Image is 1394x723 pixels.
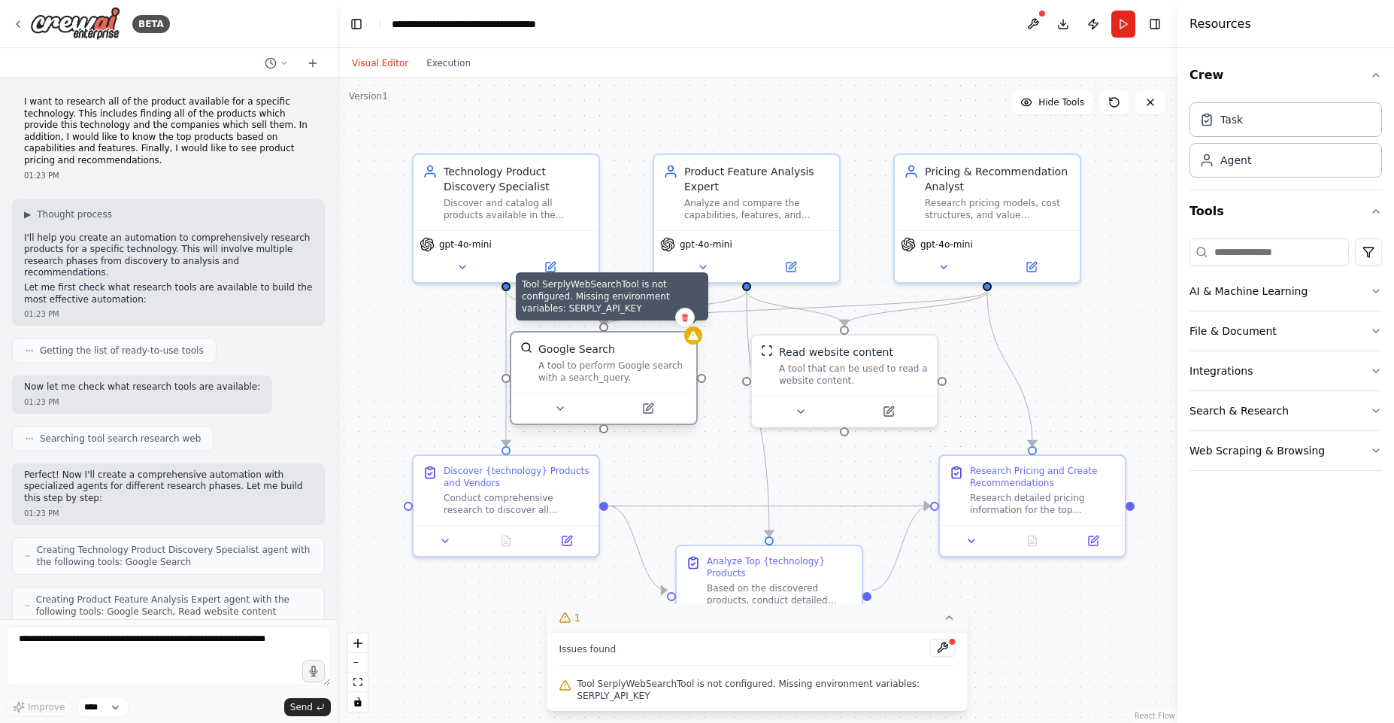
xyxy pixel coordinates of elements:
[837,291,995,326] g: Edge from e93faffd-5822-43c6-b64e-34d24f316f3a to 5edc0cb2-fd3d-4e20-9b0f-ad07e2a110f2
[1189,96,1382,190] div: Crew
[538,342,615,357] div: Google Search
[653,153,841,284] div: Product Feature Analysis ExpertAnalyze and compare the capabilities, features, and technical spec...
[37,544,312,568] span: Creating Technology Product Discovery Specialist agent with the following tools: Google Search
[938,454,1126,557] div: Research Pricing and Create RecommendationsResearch detailed pricing information for the top {tec...
[24,208,31,220] span: ▶
[541,532,592,550] button: Open in side panel
[348,633,368,653] button: zoom in
[346,14,367,35] button: Hide left sidebar
[684,164,830,194] div: Product Feature Analysis Expert
[474,532,538,550] button: No output available
[348,692,368,712] button: toggle interactivity
[6,697,71,717] button: Improve
[1189,54,1382,96] button: Crew
[1001,532,1065,550] button: No output available
[1189,351,1382,390] button: Integrations
[980,291,1040,446] g: Edge from e93faffd-5822-43c6-b64e-34d24f316f3a to 8604df7c-d50f-4091-8386-c4f3b47d9903
[684,197,830,221] div: Analyze and compare the capabilities, features, and technical specifications of {technology} prod...
[348,633,368,712] div: React Flow controls
[1011,90,1093,114] button: Hide Tools
[596,291,995,326] g: Edge from e93faffd-5822-43c6-b64e-34d24f316f3a to 2842607e-9486-4f18-ba02-3ba4bceba090
[605,399,690,418] button: Open in side panel
[24,96,313,167] p: I want to research all of the product available for a specific technology. This includes finding ...
[412,454,600,557] div: Discover {technology} Products and VendorsConduct comprehensive research to discover all availabl...
[920,238,973,251] span: gpt-4o-mini
[608,499,667,598] g: Edge from 90553b3b-9247-4f89-bb96-90f23682f558 to eefa0b83-9621-4def-b3c6-6fde4601a775
[36,594,312,618] span: Creating Product Feature Analysis Expert agent with the following tools: Google Search, Read webs...
[24,508,313,519] div: 01:23 PM
[520,342,532,354] img: SerplyWebSearchTool
[132,15,170,33] div: BETA
[301,54,325,72] button: Start a new chat
[1038,96,1084,108] span: Hide Tools
[1189,431,1382,470] button: Web Scraping & Browsing
[290,701,313,713] span: Send
[40,345,204,357] span: Getting the list of ready-to-use tools
[574,610,581,625] span: 1
[24,170,313,181] div: 01:23 PM
[1189,391,1382,430] button: Search & Research
[508,258,592,276] button: Open in side panel
[284,698,331,716] button: Send
[739,291,777,536] g: Edge from cf73939f-463e-48f2-a86f-829390e898ba to eefa0b83-9621-4def-b3c6-6fde4601a775
[925,164,1071,194] div: Pricing & Recommendation Analyst
[577,678,956,702] span: Tool SerplyWebSearchTool is not configured. Missing environment variables: SERPLY_API_KEY
[1220,112,1243,127] div: Task
[970,465,1116,489] div: Research Pricing and Create Recommendations
[349,90,388,102] div: Version 1
[343,54,417,72] button: Visual Editor
[1220,153,1251,168] div: Agent
[680,238,732,251] span: gpt-4o-mini
[417,54,480,72] button: Execution
[24,208,112,220] button: ▶Thought process
[559,643,617,655] span: Issues found
[970,492,1116,516] div: Research detailed pricing information for the top {technology} products and create strategic reco...
[707,582,853,606] div: Based on the discovered products, conduct detailed analysis of the top 10-12 {technology} product...
[779,345,893,360] div: Read website content
[748,258,833,276] button: Open in side panel
[516,272,708,320] div: Tool SerplyWebSearchTool is not configured. Missing environment variables: SERPLY_API_KEY
[761,345,773,357] img: ScrapeWebsiteTool
[348,673,368,692] button: fit view
[750,334,938,428] div: ScrapeWebsiteToolRead website contentA tool that can be used to read a website content.
[302,660,325,682] button: Click to speak your automation idea
[40,433,201,445] span: Searching tool search research web
[499,291,514,446] g: Edge from 24135c2a-a2bc-4ca2-9441-dbaffea1766f to 90553b3b-9247-4f89-bb96-90f23682f558
[989,258,1074,276] button: Open in side panel
[30,7,120,41] img: Logo
[893,153,1081,284] div: Pricing & Recommendation AnalystResearch pricing models, cost structures, and value propositions ...
[1189,190,1382,232] button: Tools
[547,604,968,632] button: 1
[608,499,930,514] g: Edge from 90553b3b-9247-4f89-bb96-90f23682f558 to 8604df7c-d50f-4091-8386-c4f3b47d9903
[24,282,313,305] p: Let me first check what research tools are available to build the most effective automation:
[925,197,1071,221] div: Research pricing models, cost structures, and value propositions of {technology} products to prov...
[37,208,112,220] span: Thought process
[871,499,930,598] g: Edge from eefa0b83-9621-4def-b3c6-6fde4601a775 to 8604df7c-d50f-4091-8386-c4f3b47d9903
[24,308,313,320] div: 01:23 PM
[538,360,687,384] div: A tool to perform Google search with a search_query.
[1189,232,1382,483] div: Tools
[24,381,260,393] p: Now let me check what research tools are available:
[707,555,853,579] div: Analyze Top {technology} Products
[1067,532,1119,550] button: Open in side panel
[846,403,931,421] button: Open in side panel
[444,492,589,516] div: Conduct comprehensive research to discover all available products in the {technology} space. Crea...
[24,469,313,505] p: Perfect! Now I'll create a comprehensive automation with specialized agents for different researc...
[444,197,589,221] div: Discover and catalog all products available in the {technology} space, identifying key vendors, p...
[24,232,313,279] p: I'll help you create an automation to comprehensively research products for a specific technology...
[675,545,863,648] div: Analyze Top {technology} ProductsBased on the discovered products, conduct detailed analysis of t...
[1135,712,1175,720] a: React Flow attribution
[348,653,368,673] button: zoom out
[28,701,65,713] span: Improve
[1189,311,1382,351] button: File & Document
[439,238,492,251] span: gpt-4o-mini
[259,54,295,72] button: Switch to previous chat
[444,164,589,194] div: Technology Product Discovery Specialist
[779,363,928,387] div: A tool that can be used to read a website content.
[444,465,589,489] div: Discover {technology} Products and Vendors
[675,308,695,327] button: Delete node
[1189,15,1251,33] h4: Resources
[510,334,698,428] div: Tool SerplyWebSearchTool is not configured. Missing environment variables: SERPLY_API_KEYSerplyWe...
[1189,272,1382,311] button: AI & Machine Learning
[24,396,260,408] div: 01:23 PM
